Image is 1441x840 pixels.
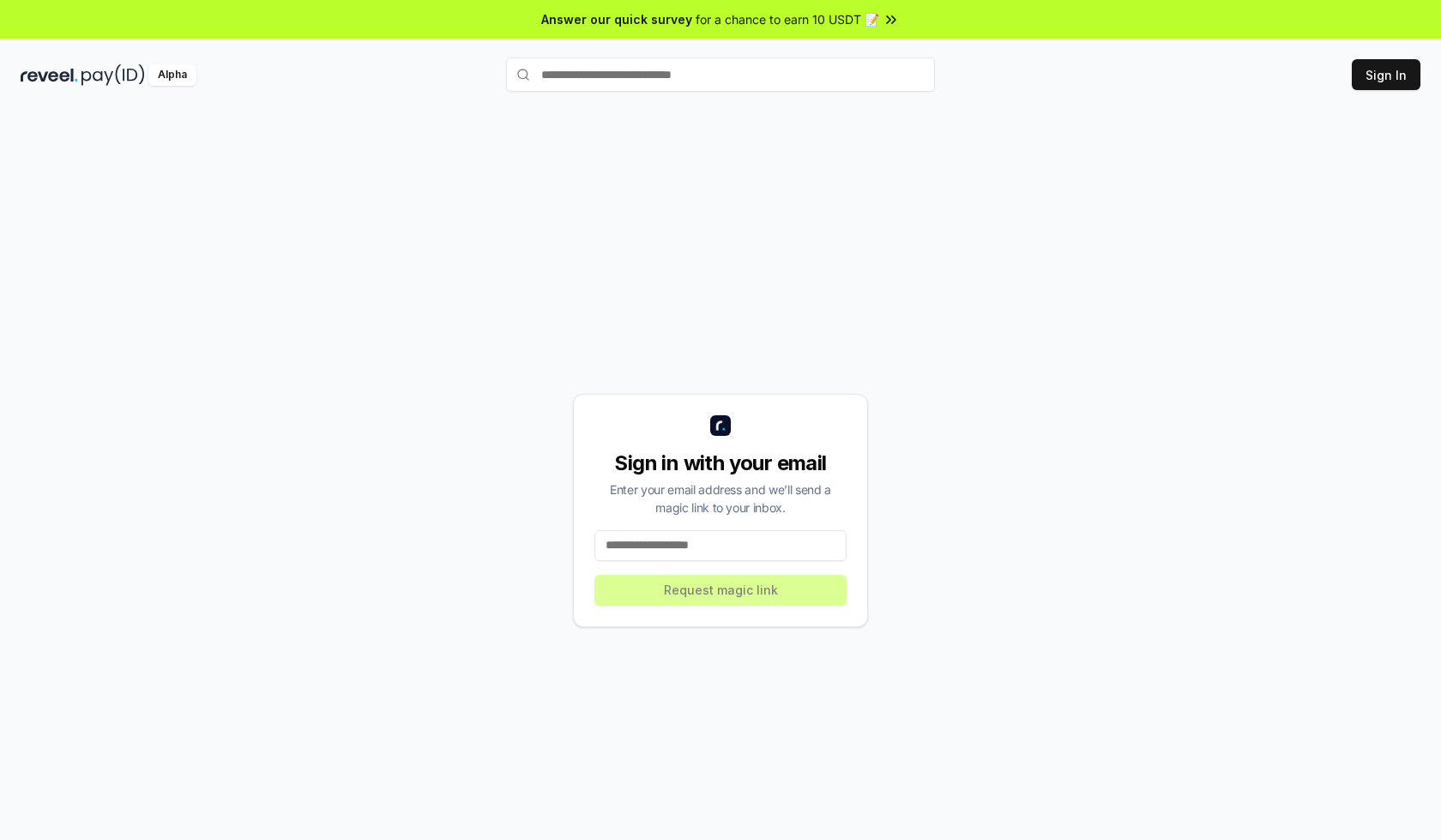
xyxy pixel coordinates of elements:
[1352,59,1420,90] button: Sign In
[696,10,879,28] span: for a chance to earn 10 USDT 📝
[710,415,731,436] img: logo_small
[81,64,145,86] img: pay_id
[594,450,847,477] div: Sign in with your email
[21,64,78,86] img: reveel_dark
[148,64,196,86] div: Alpha
[541,10,692,28] span: Answer our quick survey
[594,480,847,517] div: Enter your email address and we’ll send a magic link to your inbox.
